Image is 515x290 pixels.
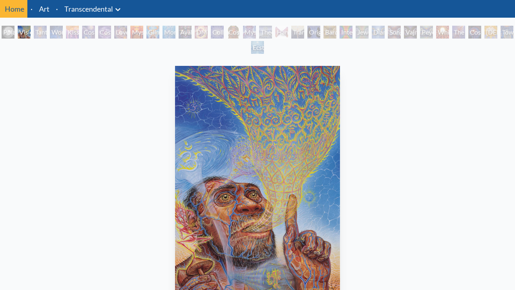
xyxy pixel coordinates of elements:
div: Diamond Being [372,26,385,39]
div: Bardo Being [323,26,336,39]
a: Home [5,4,24,13]
div: White Light [436,26,449,39]
div: Hands that See [275,26,288,39]
div: Vajra Being [404,26,417,39]
div: Kiss of the [MEDICAL_DATA] [66,26,79,39]
a: Transcendental [64,3,113,14]
div: Polar Unity Spiral [2,26,14,39]
div: Ecstasy [251,41,264,54]
div: Mysteriosa 2 [130,26,143,39]
div: Toward the One [501,26,513,39]
div: Cosmic Artist [98,26,111,39]
div: [DEMOGRAPHIC_DATA] [484,26,497,39]
div: Glimpsing the Empyrean [146,26,159,39]
div: Original Face [307,26,320,39]
div: Monochord [163,26,175,39]
div: Cosmic Creativity [82,26,95,39]
div: Cosmic [DEMOGRAPHIC_DATA] [227,26,240,39]
div: The Great Turn [452,26,465,39]
div: Love is a Cosmic Force [114,26,127,39]
div: Tantra [34,26,47,39]
div: Cosmic Consciousness [468,26,481,39]
div: Transfiguration [291,26,304,39]
div: Song of Vajra Being [388,26,401,39]
div: Ayahuasca Visitation [179,26,192,39]
div: Visionary Origin of Language [18,26,31,39]
a: Art [39,3,49,14]
div: Wonder [50,26,63,39]
div: Theologue [259,26,272,39]
div: Mystic Eye [243,26,256,39]
div: Peyote Being [420,26,433,39]
div: DMT - The Spirit Molecule [195,26,208,39]
div: Interbeing [340,26,352,39]
div: Collective Vision [211,26,224,39]
div: Jewel Being [356,26,369,39]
